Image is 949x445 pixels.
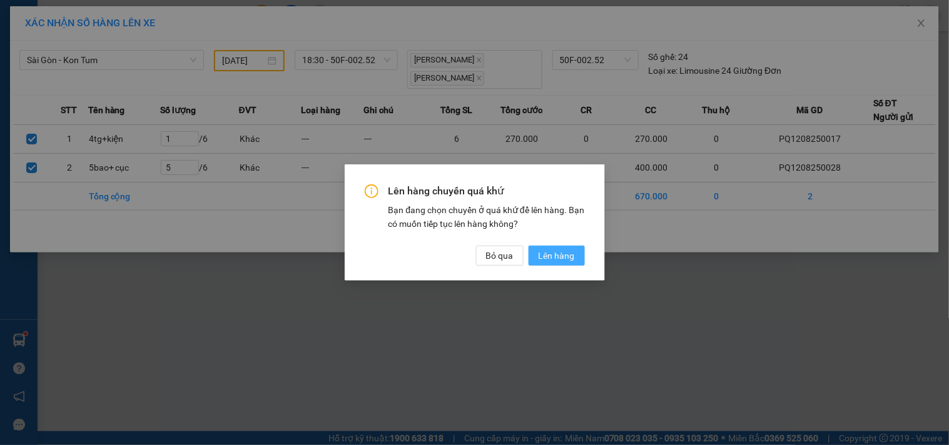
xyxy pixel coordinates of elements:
[486,249,514,262] span: Bỏ qua
[388,203,585,231] div: Bạn đang chọn chuyến ở quá khứ để lên hàng. Bạn có muốn tiếp tục lên hàng không?
[539,249,575,262] span: Lên hàng
[529,246,585,266] button: Lên hàng
[365,184,378,198] span: info-circle
[388,184,585,198] span: Lên hàng chuyến quá khứ
[476,246,524,266] button: Bỏ qua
